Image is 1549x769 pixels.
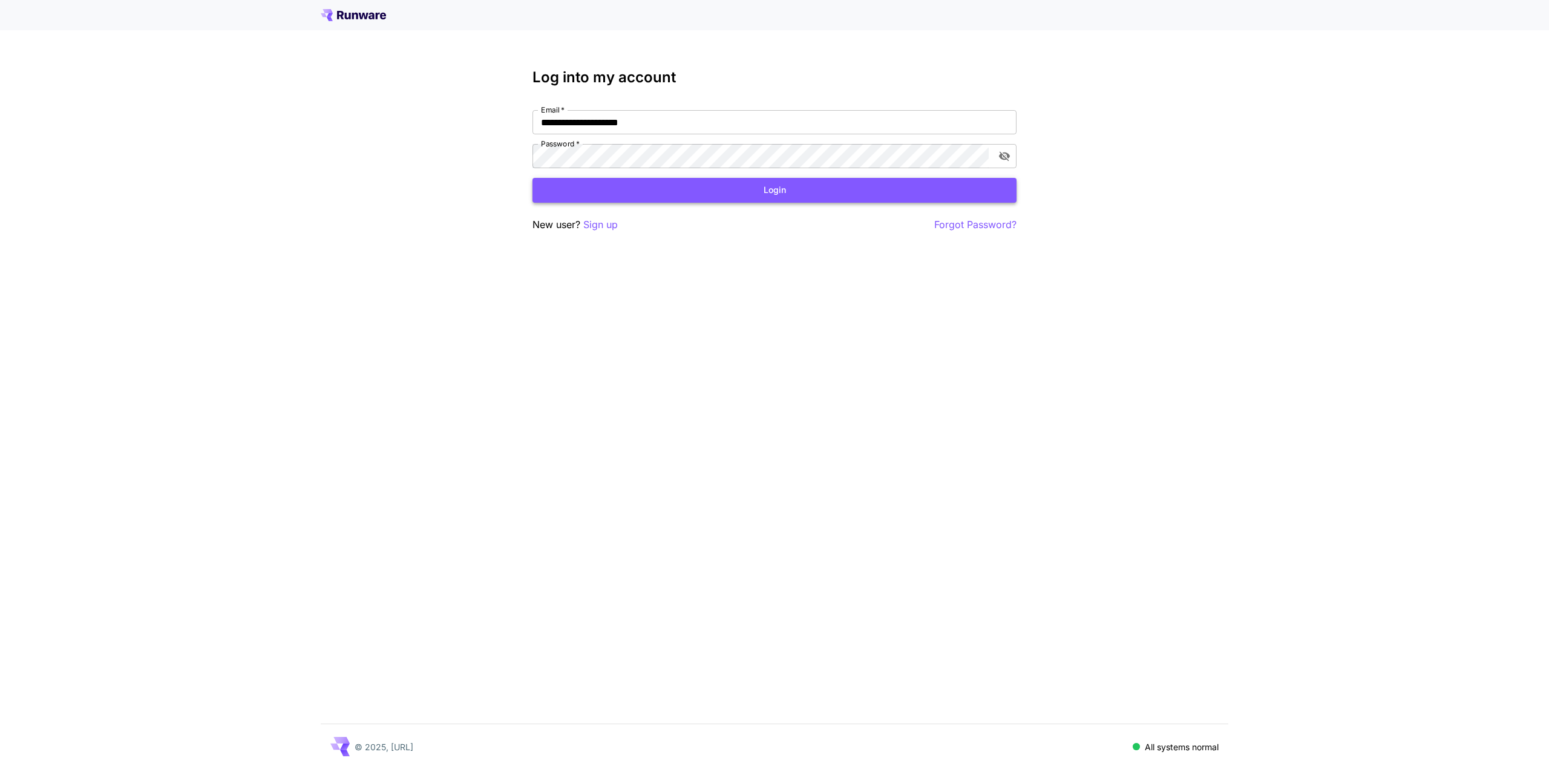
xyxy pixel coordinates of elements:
[541,105,565,115] label: Email
[541,139,580,149] label: Password
[583,217,618,232] button: Sign up
[355,741,413,753] p: © 2025, [URL]
[532,217,618,232] p: New user?
[934,217,1017,232] button: Forgot Password?
[532,69,1017,86] h3: Log into my account
[532,178,1017,203] button: Login
[1145,741,1219,753] p: All systems normal
[994,145,1015,167] button: toggle password visibility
